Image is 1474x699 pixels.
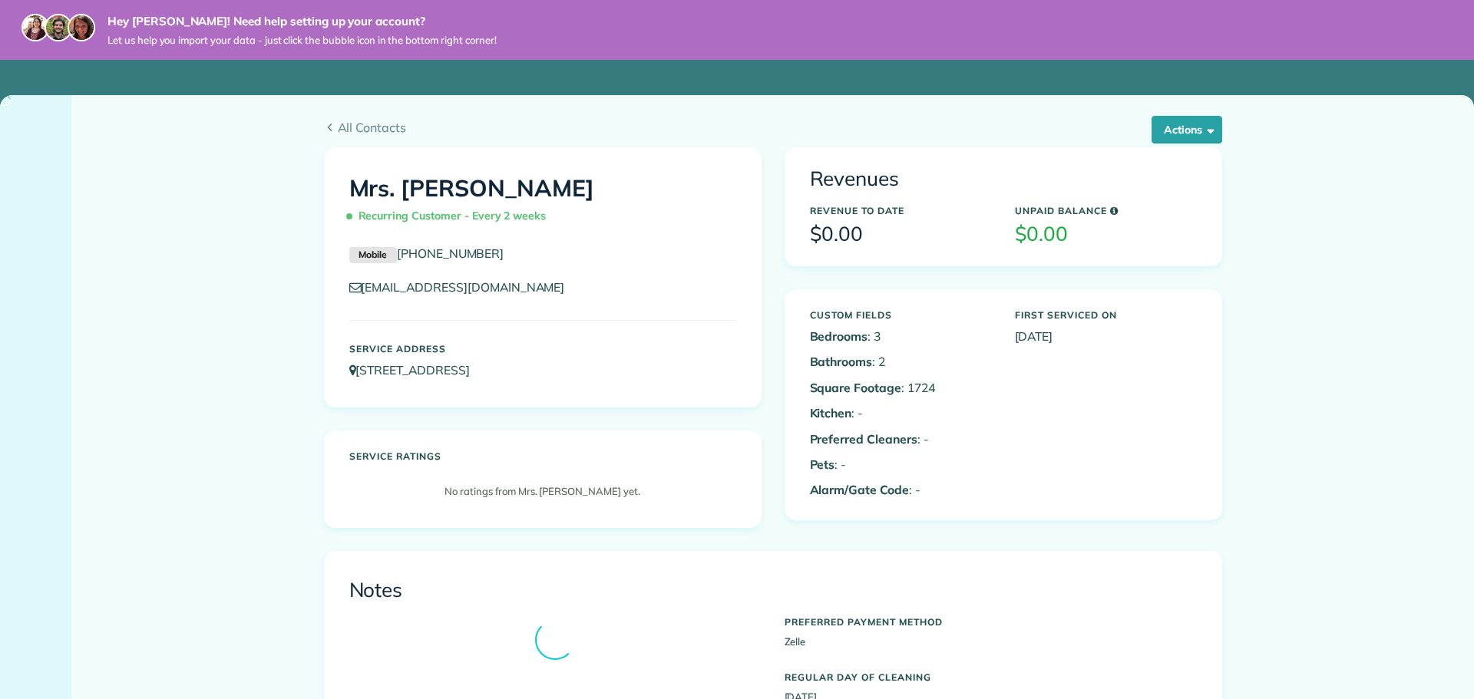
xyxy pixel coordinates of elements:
[45,14,72,41] img: jorge-587dff0eeaa6aab1f244e6dc62b8924c3b6ad411094392a53c71c6c4a576187d.jpg
[810,353,992,371] p: : 2
[810,168,1197,190] h3: Revenues
[357,484,729,500] p: No ratings from Mrs. [PERSON_NAME] yet.
[349,203,553,229] span: Recurring Customer - Every 2 weeks
[1152,116,1222,143] button: Actions
[785,617,1197,627] h5: Preferred Payment Method
[810,456,992,473] p: : -
[324,118,1222,137] a: All Contacts
[1015,310,1197,320] h5: First Serviced On
[349,362,484,378] a: [STREET_ADDRESS]
[338,118,1222,137] span: All Contacts
[107,34,497,47] span: Let us help you import your data - just click the bubble icon in the bottom right corner!
[107,14,497,29] strong: Hey [PERSON_NAME]! Need help setting up your account?
[810,405,852,420] b: Kitchen
[810,431,917,447] b: Preferred Cleaners
[21,14,49,41] img: maria-72a9807cf96188c08ef61303f053569d2e2a8a1cde33d635c8a3ac13582a053d.jpg
[349,246,504,261] a: Mobile[PHONE_NUMBER]
[810,430,992,448] p: : -
[349,579,1197,602] h3: Notes
[810,380,901,395] b: Square Footage
[810,206,992,216] h5: Revenue to Date
[68,14,95,41] img: michelle-19f622bdf1676172e81f8f8fba1fb50e276960ebfe0243fe18214015130c80e4.jpg
[810,223,992,246] h3: $0.00
[349,247,397,264] small: Mobile
[810,481,992,499] p: : -
[810,404,992,422] p: : -
[349,451,736,461] h5: Service ratings
[810,379,992,397] p: : 1724
[1015,223,1197,246] h3: $0.00
[810,482,909,497] b: Alarm/Gate Code
[810,328,992,345] p: : 3
[810,354,873,369] b: Bathrooms
[349,344,736,354] h5: Service Address
[1015,206,1197,216] h5: Unpaid Balance
[810,457,835,472] b: Pets
[785,672,1197,682] h5: Regular day of cleaning
[349,176,736,229] h1: Mrs. [PERSON_NAME]
[1015,328,1197,345] p: [DATE]
[810,310,992,320] h5: Custom Fields
[810,328,868,344] b: Bedrooms
[349,279,580,295] a: [EMAIL_ADDRESS][DOMAIN_NAME]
